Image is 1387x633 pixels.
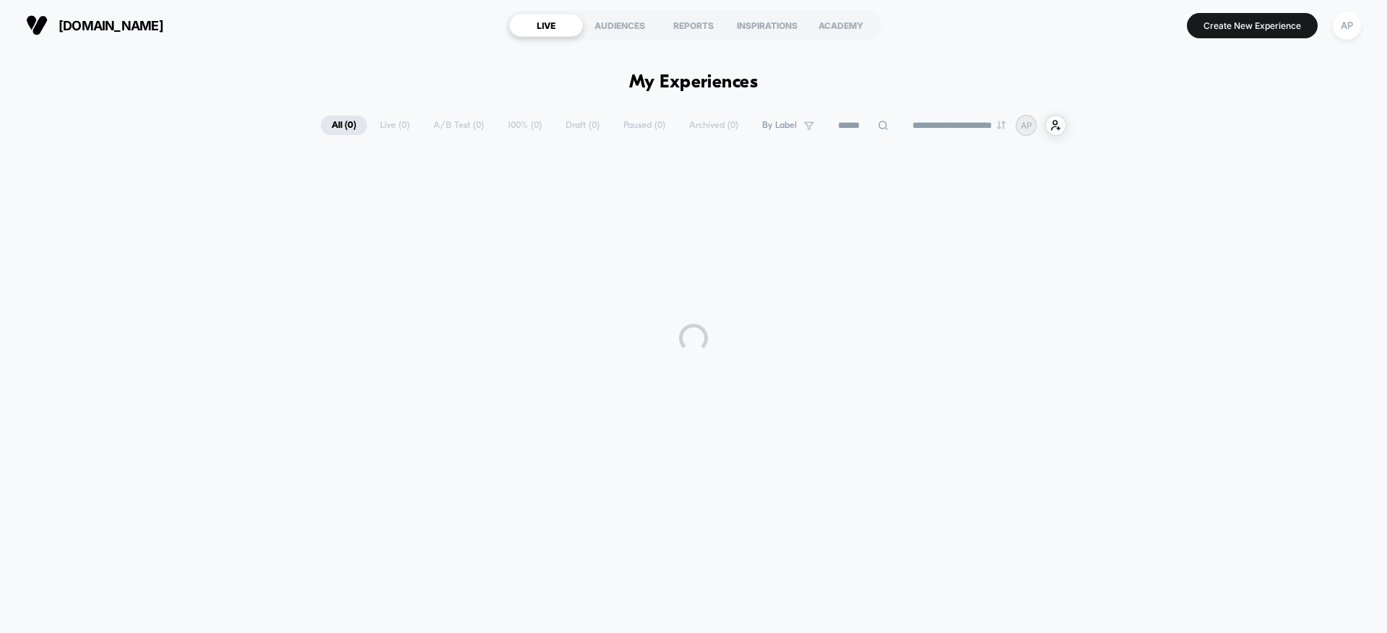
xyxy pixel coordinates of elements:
[762,120,797,131] span: By Label
[730,14,804,37] div: INSPIRATIONS
[629,72,759,93] h1: My Experiences
[997,121,1006,129] img: end
[1021,120,1032,131] p: AP
[1187,13,1318,38] button: Create New Experience
[321,116,367,135] span: All ( 0 )
[509,14,583,37] div: LIVE
[583,14,657,37] div: AUDIENCES
[657,14,730,37] div: REPORTS
[59,18,163,33] span: [DOMAIN_NAME]
[22,14,168,37] button: [DOMAIN_NAME]
[1328,11,1365,40] button: AP
[1333,12,1361,40] div: AP
[804,14,878,37] div: ACADEMY
[26,14,48,36] img: Visually logo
